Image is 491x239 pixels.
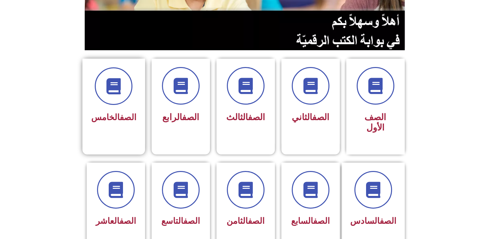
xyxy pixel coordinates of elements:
[119,216,136,226] a: الصف
[248,216,264,226] a: الصف
[364,112,386,133] span: الصف الأول
[161,216,200,226] span: التاسع
[380,216,396,226] a: الصف
[292,112,329,122] span: الثاني
[182,112,199,122] a: الصف
[226,112,265,122] span: الثالث
[313,216,330,226] a: الصف
[162,112,199,122] span: الرابع
[96,216,136,226] span: العاشر
[291,216,330,226] span: السابع
[91,112,136,122] span: الخامس
[183,216,200,226] a: الصف
[120,112,136,122] a: الصف
[248,112,265,122] a: الصف
[350,216,396,226] span: السادس
[312,112,329,122] a: الصف
[227,216,264,226] span: الثامن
